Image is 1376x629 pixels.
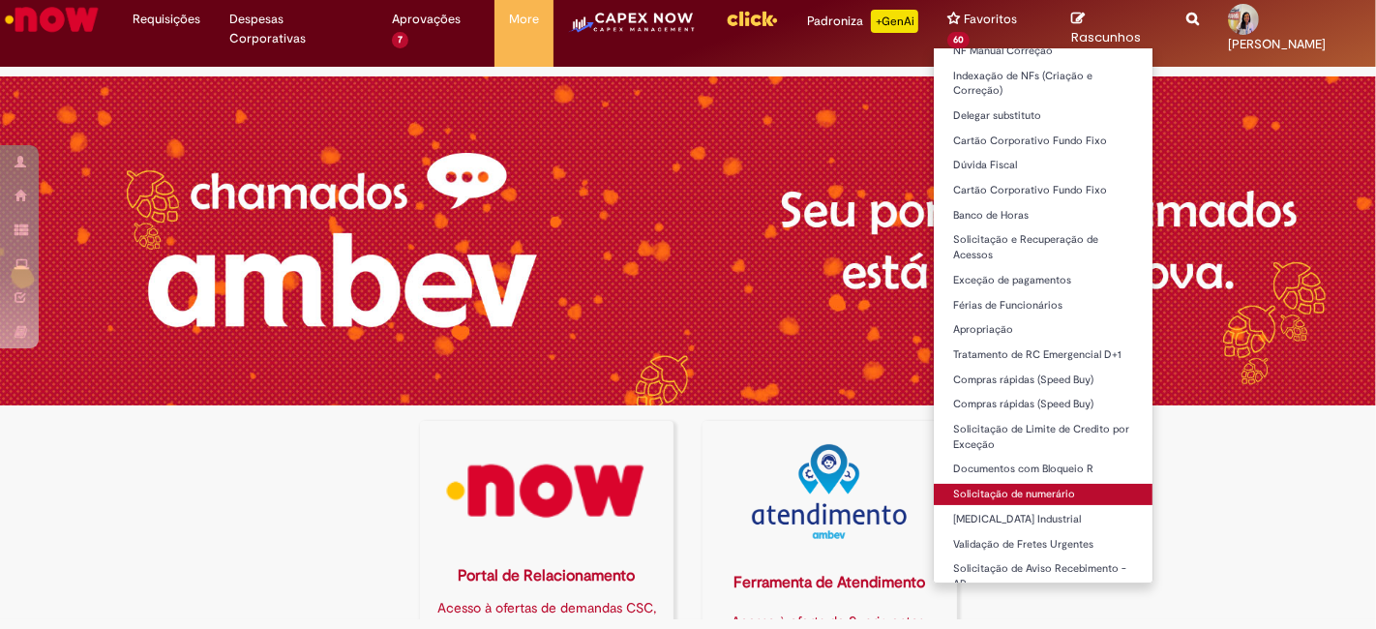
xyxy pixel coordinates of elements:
[133,10,200,29] span: Requisições
[934,131,1152,152] a: Cartão Corporativo Fundo Fixo
[432,565,663,587] div: Portal de Relacionamento
[934,66,1152,102] a: Indexação de NFs (Criação e Correção)
[934,558,1152,594] a: Solicitação de Aviso Recebimento - AR
[934,180,1152,201] a: Cartão Corporativo Fundo Fixo
[714,572,945,594] div: Ferramenta de Atendimento
[934,484,1152,505] a: Solicitação de numerário
[807,10,918,33] div: Padroniza
[934,344,1152,366] a: Tratamento de RC Emergencial D+1
[229,10,363,48] span: Despesas Corporativas
[964,10,1017,29] span: Favoritos
[934,394,1152,415] a: Compras rápidas (Speed Buy)
[934,370,1152,391] a: Compras rápidas (Speed Buy)
[726,4,778,33] img: click_logo_yellow_360x200.png
[934,459,1152,480] a: Documentos com Bloqueio R
[1071,11,1157,46] a: Rascunhos
[432,444,661,538] img: logo_now.png
[934,270,1152,291] a: Exceção de pagamentos
[934,229,1152,265] a: Solicitação e Recuperação de Acessos
[947,32,970,48] span: 60
[392,10,461,29] span: Aprovações
[1071,28,1141,46] span: Rascunhos
[934,105,1152,127] a: Delegar substituto
[933,48,1153,584] ul: Favoritos
[934,509,1152,530] a: [MEDICAL_DATA] Industrial
[568,10,697,48] img: CapexLogo5.png
[509,10,539,29] span: More
[871,10,918,33] p: +GenAi
[934,534,1152,555] a: Validação de Fretes Urgentes
[752,444,907,538] img: logo_atentdimento.png
[1228,36,1326,52] span: [PERSON_NAME]
[934,319,1152,341] a: Apropriação
[934,205,1152,226] a: Banco de Horas
[934,41,1152,62] a: NF Manual Correção
[392,32,408,48] span: 7
[934,295,1152,316] a: Férias de Funcionários
[934,419,1152,455] a: Solicitação de Limite de Credito por Exceção
[934,155,1152,176] a: Dúvida Fiscal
